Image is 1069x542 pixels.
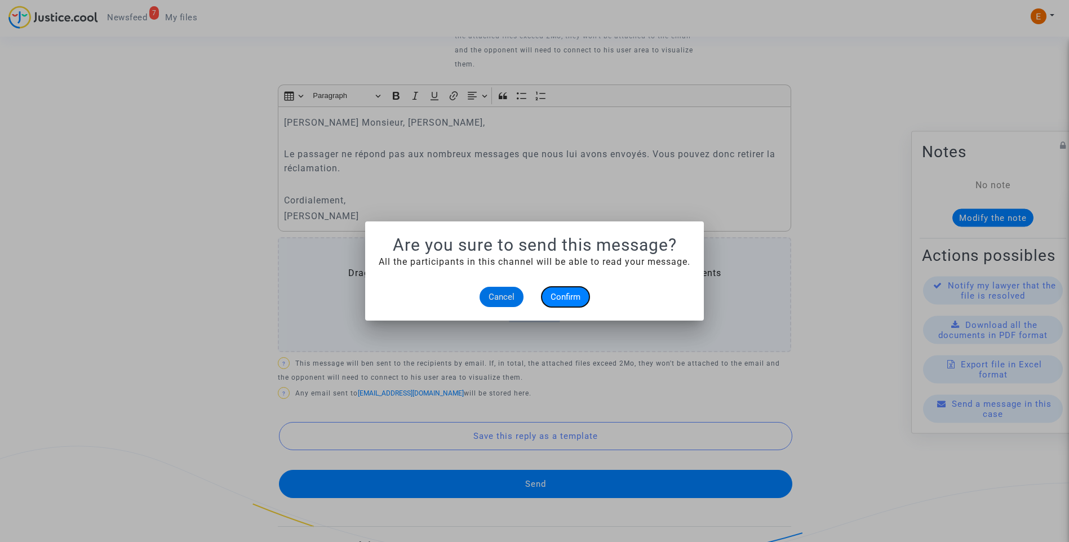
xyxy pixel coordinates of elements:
button: Confirm [542,287,589,307]
span: Confirm [551,292,580,302]
span: All the participants in this channel will be able to read your message. [379,256,690,267]
span: Cancel [489,292,514,302]
h1: Are you sure to send this message? [379,235,690,255]
button: Cancel [480,287,524,307]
